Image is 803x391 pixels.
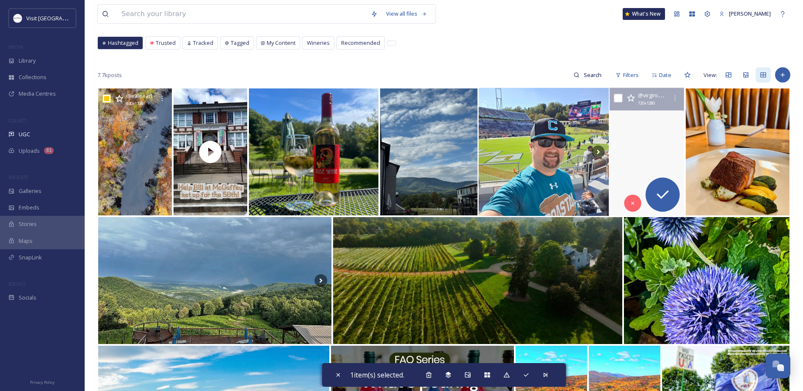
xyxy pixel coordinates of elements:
[19,57,36,65] span: Library
[380,88,477,215] img: Some views just never get old #crozetva
[8,174,28,180] span: WIDGETS
[30,380,55,385] span: Privacy Policy
[14,14,22,22] img: Circle%20Logo.png
[8,117,27,124] span: COLLECT
[307,39,330,47] span: Wineries
[623,8,665,20] a: What's New
[623,71,639,79] span: Filters
[659,71,671,79] span: Date
[172,88,248,215] img: thumbnail
[97,71,122,79] span: 7.7k posts
[341,39,380,47] span: Recommended
[8,281,25,287] span: SOCIALS
[333,217,623,344] img: May the harvest begin!! Stephen and his team will be starting with Viognier and working through o...
[19,294,36,302] span: Socials
[19,220,37,228] span: Stories
[624,217,789,344] img: Blue Globe Thistle on the grounds of Monticello. #monticello #flowers #appalachia #virginia #hist...
[638,91,683,99] span: @ virginiawinetrail
[715,6,775,22] a: [PERSON_NAME]
[156,39,176,47] span: Trusted
[108,39,138,47] span: Hashtagged
[8,44,23,50] span: MEDIA
[382,6,431,22] a: View all files
[26,14,92,22] span: Visit [GEOGRAPHIC_DATA]
[30,377,55,387] a: Privacy Policy
[267,39,295,47] span: My Content
[97,88,173,215] img: 503884556_720435750941687_8015272609012514052_n.jpg
[350,370,404,380] span: 1 item(s) selected.
[609,88,686,216] video: It’s hydrangea season at Pippin Hill Winery! #virginiawinetrail #vineyardviews #pippinhillvineyar...
[19,130,30,138] span: UGC
[98,217,331,344] img: The weekend is closer than you think given we had Monday off. We’ll be wining it up with tunes ov...
[193,39,213,47] span: Tracked
[729,10,771,17] span: [PERSON_NAME]
[19,147,40,155] span: Uploads
[19,187,41,195] span: Galleries
[686,88,789,215] img: The ever-popular Dry-Aged Beef Picanha✨ Served with crushed potatoes, tarragon anchoïade, and sum...
[704,71,717,79] span: View:
[126,101,143,107] span: 640 x 1138
[579,66,607,83] input: Search
[19,253,42,262] span: SnapLink
[479,88,609,216] img: Coastal vs Virginia 🏈 Scott Stadium – Charlottesville, VA #CoastalCarolina #Coastal #ChantsUp #Ch...
[249,88,378,215] img: Introducing our 2023 Rose'! It is a fresh and fruity dry rose' that has lively acidity and a beau...
[766,354,790,378] button: Open Chat
[117,5,367,23] input: Search your library
[638,100,655,107] span: 720 x 1280
[126,92,152,99] span: @ ealeeart
[19,90,56,98] span: Media Centres
[19,237,33,245] span: Maps
[231,39,249,47] span: Tagged
[44,147,54,154] div: 81
[19,204,39,212] span: Embeds
[19,73,47,81] span: Collections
